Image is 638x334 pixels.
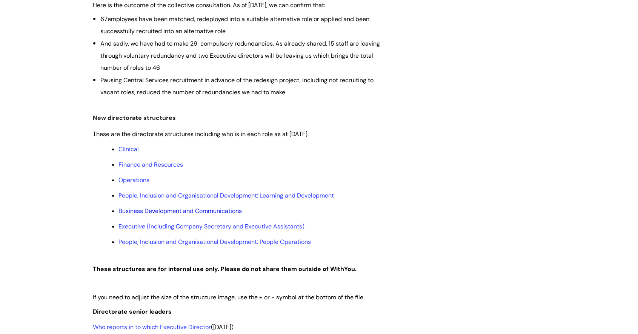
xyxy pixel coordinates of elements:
a: Executive (including Company Secretary and Executive Assistants) [118,222,304,230]
span: New directorate structures [93,114,176,122]
span: employees have been matched, redeployed into a suitable alternative role or applied and been succ... [100,15,369,35]
span: And sadly, we have had to make 29 compulsory redundancies. As already shared, 15 staff are leavin... [100,40,380,72]
a: Finance and Resources [118,161,183,169]
span: Here is the outcome of the collective consultation. As of [DATE], we can confirm that: [93,1,325,9]
a: People, Inclusion and Organisational Development: Learning and Development [118,192,334,199]
span: ([DATE]) [93,323,234,331]
span: Pausing Central Services recruitment in advance of the redesign project, including not recruiting... [100,76,374,96]
a: Clinical [118,145,139,153]
span: If you need to adjust the size of the structure image, use the + or - symbol at the bottom of the... [93,293,364,301]
span: Directorate senior leaders [93,308,172,316]
a: Operations [118,176,149,184]
a: People, Inclusion and Organisational Development: People Operations [118,238,311,246]
span: 67 [100,15,108,23]
span: These are the directorate structures including who is in each role as at [DATE]: [93,130,309,138]
a: Business Development and Communications [118,207,242,215]
a: Who reports in to which Executive Director [93,323,211,331]
strong: These structures are for internal use only. Please do not share them outside of WithYou. [93,265,357,273]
